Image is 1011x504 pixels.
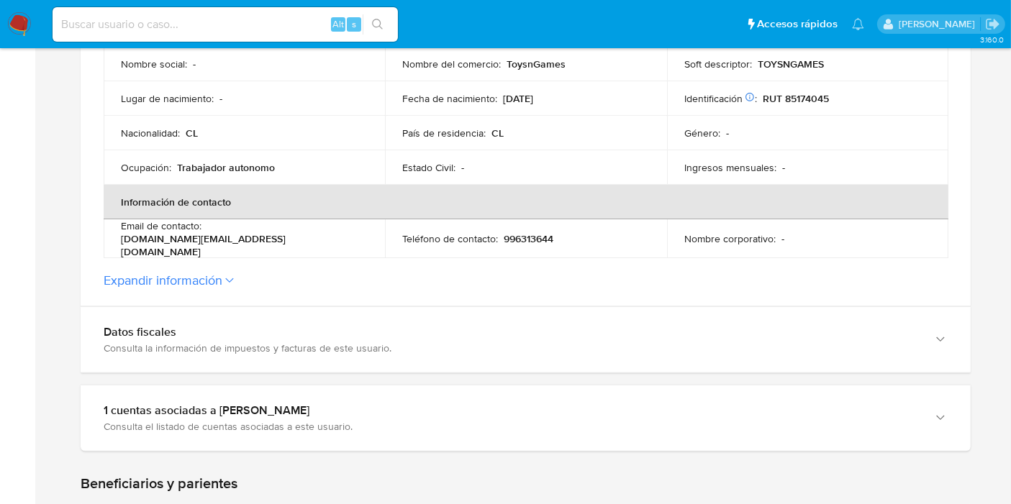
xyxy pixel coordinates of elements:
p: paloma.falcondesoto@mercadolibre.cl [899,17,980,31]
span: Accesos rápidos [757,17,838,32]
span: Alt [332,17,344,31]
span: 3.160.0 [980,34,1004,45]
input: Buscar usuario o caso... [53,15,398,34]
button: search-icon [363,14,392,35]
a: Notificaciones [852,18,864,30]
a: Salir [985,17,1000,32]
span: s [352,17,356,31]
